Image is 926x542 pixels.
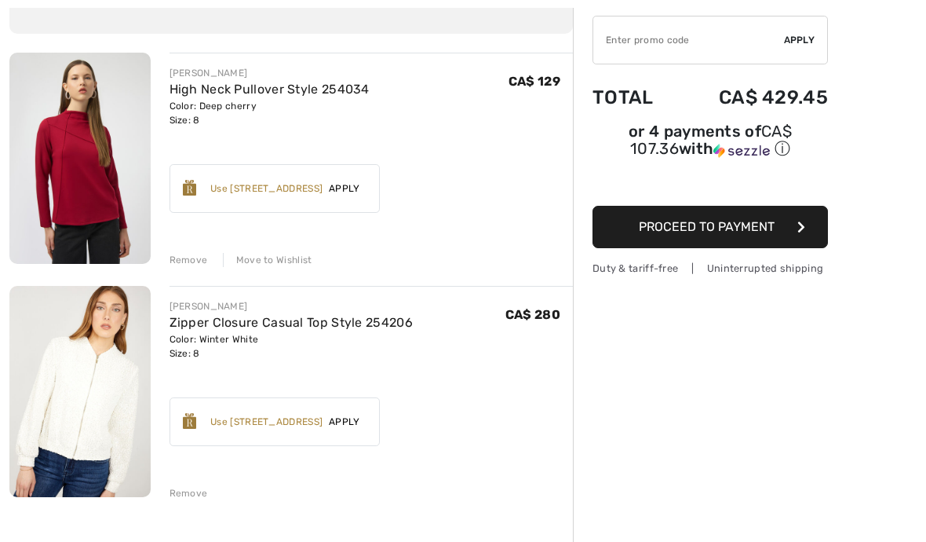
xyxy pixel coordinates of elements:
[170,299,413,313] div: [PERSON_NAME]
[676,71,828,124] td: CA$ 429.45
[509,74,560,89] span: CA$ 129
[639,219,775,234] span: Proceed to Payment
[223,253,312,267] div: Move to Wishlist
[170,82,370,97] a: High Neck Pullover Style 254034
[592,124,828,165] div: or 4 payments ofCA$ 107.36withSezzle Click to learn more about Sezzle
[170,253,208,267] div: Remove
[592,261,828,276] div: Duty & tariff-free | Uninterrupted shipping
[505,307,560,322] span: CA$ 280
[593,16,784,64] input: Promo code
[9,286,151,497] img: Zipper Closure Casual Top Style 254206
[323,415,366,429] span: Apply
[713,144,770,158] img: Sezzle
[170,315,413,330] a: Zipper Closure Casual Top Style 254206
[170,332,413,361] div: Color: Winter White Size: 8
[592,206,828,248] button: Proceed to Payment
[210,181,323,196] div: Use [STREET_ADDRESS]
[170,66,370,80] div: [PERSON_NAME]
[170,99,370,127] div: Color: Deep cherry Size: 8
[630,122,792,158] span: CA$ 107.36
[183,180,197,196] img: Reward-Logo.svg
[9,53,151,264] img: High Neck Pullover Style 254034
[592,165,828,200] iframe: PayPal-paypal
[183,413,197,429] img: Reward-Logo.svg
[592,124,828,159] div: or 4 payments of with
[210,415,323,429] div: Use [STREET_ADDRESS]
[323,181,366,196] span: Apply
[784,33,815,47] span: Apply
[170,486,208,500] div: Remove
[592,71,676,124] td: Total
